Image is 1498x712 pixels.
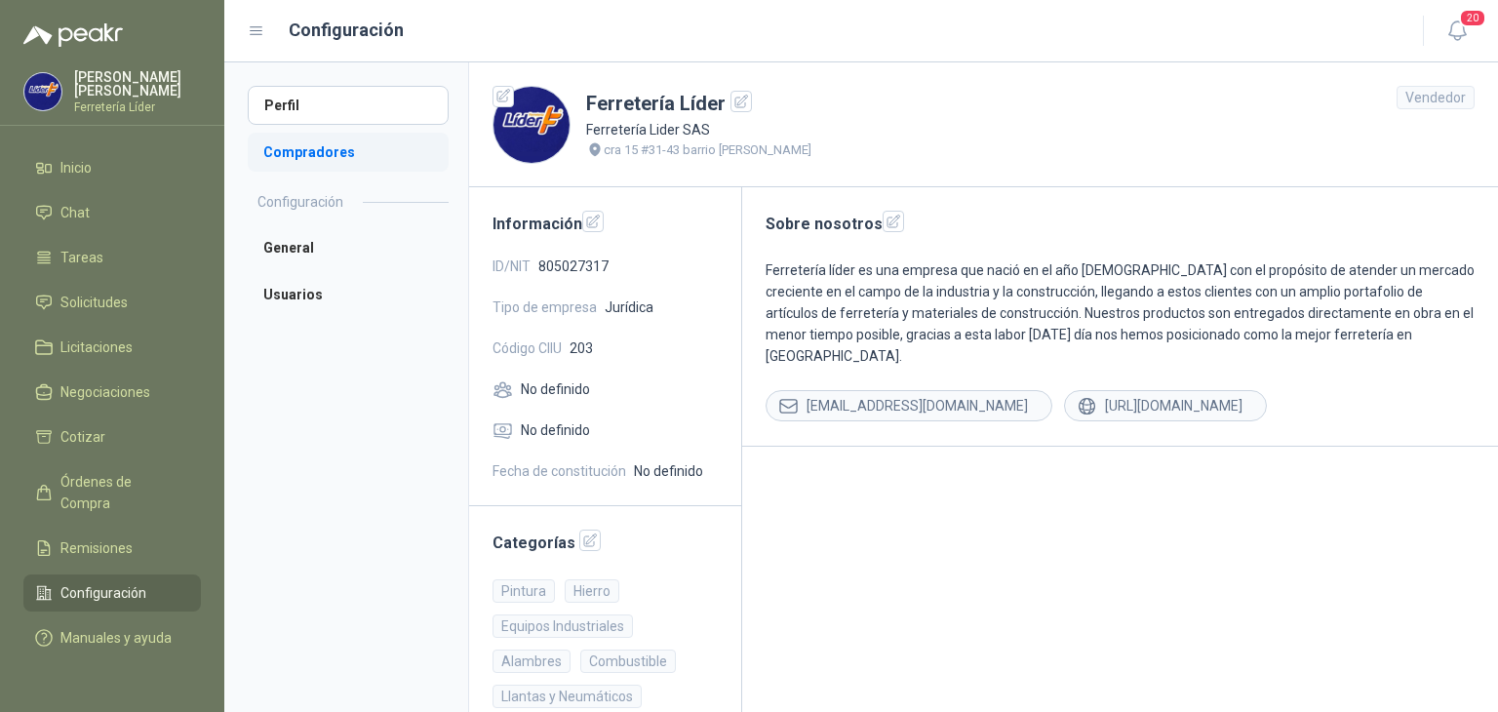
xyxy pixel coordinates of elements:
div: [URL][DOMAIN_NAME] [1064,390,1267,421]
span: Cotizar [60,426,105,448]
div: Combustible [580,650,676,673]
a: Usuarios [248,275,449,314]
span: Manuales y ayuda [60,627,172,649]
span: Jurídica [605,297,653,318]
a: Cotizar [23,418,201,455]
span: No definido [521,419,590,441]
div: Alambres [493,650,571,673]
a: Chat [23,194,201,231]
div: Vendedor [1397,86,1475,109]
a: Licitaciones [23,329,201,366]
a: Configuración [23,574,201,612]
button: 20 [1439,14,1475,49]
span: ID/NIT [493,256,531,277]
h2: Información [493,211,718,236]
img: Logo peakr [23,23,123,47]
p: cra 15 #31-43 barrio [PERSON_NAME] [604,140,811,160]
a: General [248,228,449,267]
a: Remisiones [23,530,201,567]
span: Tipo de empresa [493,297,597,318]
h1: Ferretería Líder [586,89,811,119]
p: Ferretería Lider SAS [586,119,811,140]
a: Perfil [248,86,449,125]
div: Hierro [565,579,619,603]
div: [EMAIL_ADDRESS][DOMAIN_NAME] [766,390,1052,421]
img: Company Logo [493,87,570,163]
span: Órdenes de Compra [60,471,182,514]
p: Ferretería líder es una empresa que nació en el año [DEMOGRAPHIC_DATA] con el propósito de atende... [766,259,1475,367]
a: Solicitudes [23,284,201,321]
a: Compradores [248,133,449,172]
a: Órdenes de Compra [23,463,201,522]
div: Llantas y Neumáticos [493,685,642,708]
a: Tareas [23,239,201,276]
span: Remisiones [60,537,133,559]
span: Licitaciones [60,336,133,358]
a: Manuales y ayuda [23,619,201,656]
span: Inicio [60,157,92,178]
span: Código CIIU [493,337,562,359]
span: No definido [521,378,590,400]
span: Configuración [60,582,146,604]
span: 20 [1459,9,1486,27]
p: Ferretería Líder [74,101,201,113]
div: Equipos Industriales [493,614,633,638]
span: Solicitudes [60,292,128,313]
h1: Configuración [289,17,404,44]
span: No definido [634,460,703,482]
a: Inicio [23,149,201,186]
span: 203 [570,337,593,359]
h2: Configuración [257,191,343,213]
span: Chat [60,202,90,223]
div: Pintura [493,579,555,603]
span: 805027317 [538,256,609,277]
p: [PERSON_NAME] [PERSON_NAME] [74,70,201,98]
a: Negociaciones [23,374,201,411]
h2: Categorías [493,530,718,555]
span: Tareas [60,247,103,268]
img: Company Logo [24,73,61,110]
h2: Sobre nosotros [766,211,1475,236]
span: Fecha de constitución [493,460,626,482]
span: Negociaciones [60,381,150,403]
